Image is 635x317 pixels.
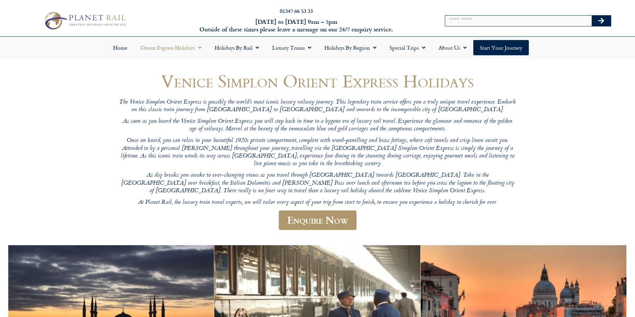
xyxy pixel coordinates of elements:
[119,137,516,168] p: Once on board, you can relax in your beautiful 1920s private compartment, complete with wood-pane...
[279,210,357,230] a: Enquire Now
[3,40,632,55] nav: Menu
[383,40,432,55] a: Special Trips
[266,40,318,55] a: Luxury Trains
[119,199,516,206] p: At Planet Rail, the luxury train travel experts, we will tailor every aspect of your trip from st...
[280,7,313,15] a: 01347 66 53 33
[318,40,383,55] a: Holidays by Region
[119,118,516,133] p: As soon as you board the Venice Simplon Orient Express you will step back in time to a bygone era...
[432,40,473,55] a: About Us
[473,40,529,55] a: Start your Journey
[134,40,208,55] a: Orient Express Holidays
[592,16,611,26] button: Search
[41,10,128,31] img: Planet Rail Train Holidays Logo
[171,18,422,33] h6: [DATE] to [DATE] 9am – 5pm Outside of these times please leave a message on our 24/7 enquiry serv...
[119,99,516,114] p: The Venice Simplon Orient Express is possibly the world’s most iconic luxury railway journey. Thi...
[106,40,134,55] a: Home
[208,40,266,55] a: Holidays by Rail
[119,172,516,195] p: As day breaks you awake to ever-changing views as you travel through [GEOGRAPHIC_DATA] towards [G...
[119,71,516,91] h1: Venice Simplon Orient Express Holidays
